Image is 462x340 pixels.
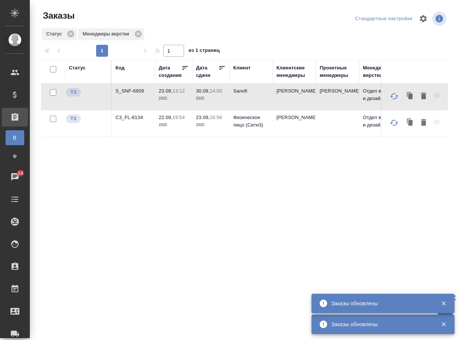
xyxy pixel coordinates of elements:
a: В [6,130,24,145]
div: Статус [69,64,86,72]
div: Дата сдачи [196,64,218,79]
div: Заказы обновлены [331,300,430,307]
span: 14 [13,169,28,177]
div: Проектные менеджеры [320,64,355,79]
div: Дата создания [159,64,181,79]
p: 2025 [159,121,189,129]
div: Выставляет КМ при отправке заказа на расчет верстке (для тикета) или для уточнения сроков на прои... [65,87,107,97]
button: Обновить [385,87,403,105]
div: Заказы обновлены [331,321,430,328]
p: S_SNF-6909 [115,87,151,95]
p: 16:56 [210,115,222,120]
span: Настроить таблицу [414,10,432,28]
span: Заказы [41,10,75,22]
div: Менеджеры верстки [78,28,144,40]
span: Ф [9,153,20,160]
a: Ф [6,149,24,164]
span: В [9,134,20,141]
p: 14:00 [210,88,222,94]
p: Отдел верстки и дизайна [363,87,399,102]
td: [PERSON_NAME] [316,84,359,110]
p: ТЗ [70,115,76,122]
div: Выставляет КМ при отправке заказа на расчет верстке (для тикета) или для уточнения сроков на прои... [65,114,107,124]
p: C3_FL-8134 [115,114,151,121]
button: Удалить [417,115,430,131]
p: 30.09, [196,88,210,94]
p: 2025 [159,95,189,102]
p: 22.09, [159,115,173,120]
div: split button [353,13,414,25]
button: Удалить [417,89,430,104]
div: Клиентские менеджеры [276,64,312,79]
p: Статус [46,30,64,38]
button: Закрыть [436,321,451,328]
p: 19:54 [173,115,185,120]
div: Клиент [233,64,250,72]
p: ТЗ [70,88,76,96]
p: Отдел верстки и дизайна [363,114,399,129]
td: [PERSON_NAME] [273,84,316,110]
span: Посмотреть информацию [432,12,448,26]
button: Клонировать [403,89,417,104]
p: 13:12 [173,88,185,94]
p: 2025 [196,95,226,102]
a: 14 [2,168,28,186]
span: из 1 страниц [189,46,220,57]
button: Клонировать [403,115,417,131]
div: Код [115,64,124,72]
p: Менеджеры верстки [83,30,132,38]
button: Закрыть [436,300,451,307]
p: 2025 [196,121,226,129]
div: Менеджеры верстки [363,64,399,79]
p: 23.09, [196,115,210,120]
button: Обновить [385,114,403,132]
p: Sanofi [233,87,269,95]
p: Физическое лицо (Сити3) [233,114,269,129]
div: Статус [42,28,77,40]
td: [PERSON_NAME] [273,110,316,136]
p: 23.09, [159,88,173,94]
